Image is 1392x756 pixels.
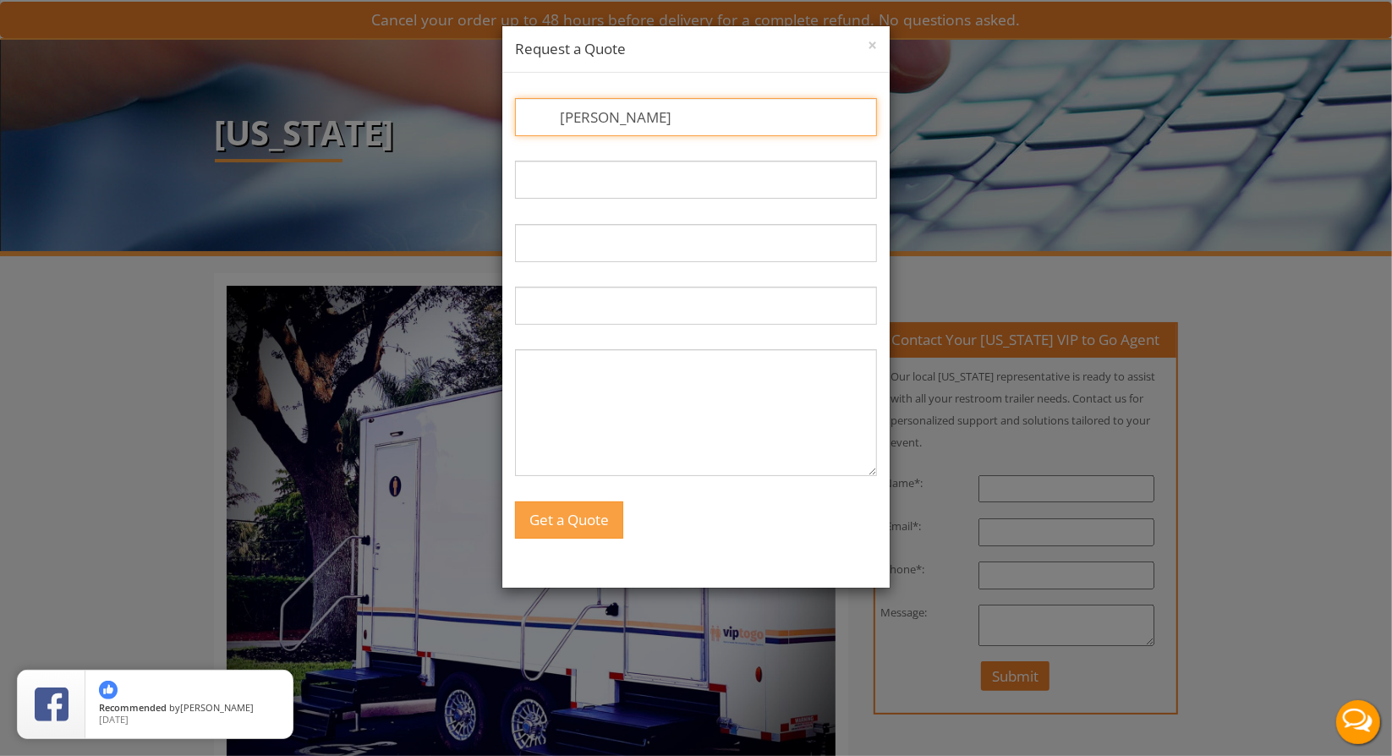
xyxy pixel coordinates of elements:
span: [DATE] [99,713,129,726]
button: Live Chat [1324,688,1392,756]
button: × [868,37,877,54]
span: [PERSON_NAME] [180,701,254,714]
img: Review Rating [35,688,69,721]
img: thumbs up icon [99,681,118,699]
span: by [99,703,279,715]
form: Contact form [502,73,890,576]
span: Recommended [99,701,167,714]
h4: Request a Quote [515,39,877,59]
button: Get a Quote [515,501,623,540]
